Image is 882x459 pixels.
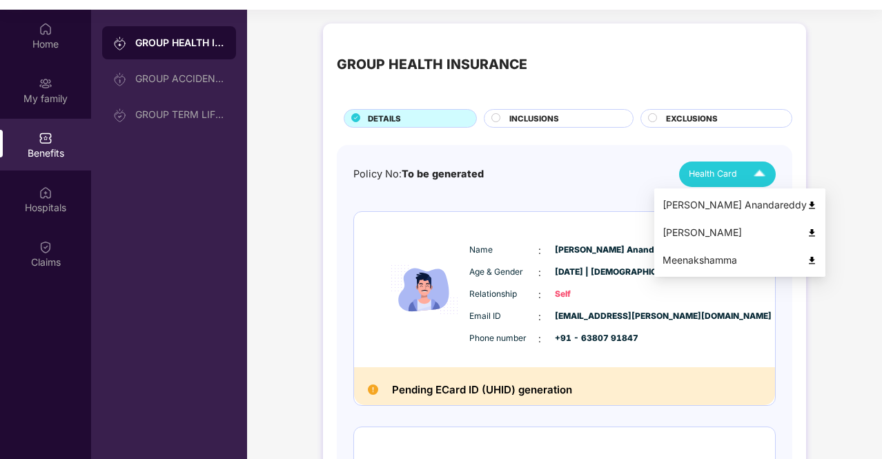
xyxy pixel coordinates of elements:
[383,233,466,346] img: icon
[135,36,225,50] div: GROUP HEALTH INSURANCE
[135,109,225,120] div: GROUP TERM LIFE INSURANCE
[337,54,527,75] div: GROUP HEALTH INSURANCE
[39,131,52,145] img: svg+xml;base64,PHN2ZyBpZD0iQmVuZWZpdHMiIHhtbG5zPSJodHRwOi8vd3d3LnczLm9yZy8yMDAwL3N2ZyIgd2lkdGg9Ij...
[555,332,624,345] span: +91 - 63807 91847
[469,310,538,323] span: Email ID
[666,113,718,125] span: EXCLUSIONS
[39,240,52,254] img: svg+xml;base64,PHN2ZyBpZD0iQ2xhaW0iIHhtbG5zPSJodHRwOi8vd3d3LnczLm9yZy8yMDAwL3N2ZyIgd2lkdGg9IjIwIi...
[509,113,559,125] span: INCLUSIONS
[113,72,127,86] img: svg+xml;base64,PHN2ZyB3aWR0aD0iMjAiIGhlaWdodD0iMjAiIHZpZXdCb3g9IjAgMCAyMCAyMCIgZmlsbD0ibm9uZSIgeG...
[555,266,624,279] span: [DATE] | [DEMOGRAPHIC_DATA]
[663,225,817,240] div: [PERSON_NAME]
[663,197,817,213] div: [PERSON_NAME] Anandareddy
[113,37,127,50] img: svg+xml;base64,PHN2ZyB3aWR0aD0iMjAiIGhlaWdodD0iMjAiIHZpZXdCb3g9IjAgMCAyMCAyMCIgZmlsbD0ibm9uZSIgeG...
[135,73,225,84] div: GROUP ACCIDENTAL INSURANCE
[39,77,52,90] img: svg+xml;base64,PHN2ZyB3aWR0aD0iMjAiIGhlaWdodD0iMjAiIHZpZXdCb3g9IjAgMCAyMCAyMCIgZmlsbD0ibm9uZSIgeG...
[663,253,817,268] div: Meenakshamma
[689,167,737,181] span: Health Card
[555,288,624,301] span: Self
[469,266,538,279] span: Age & Gender
[469,244,538,257] span: Name
[39,186,52,199] img: svg+xml;base64,PHN2ZyBpZD0iSG9zcGl0YWxzIiB4bWxucz0iaHR0cDovL3d3dy53My5vcmcvMjAwMC9zdmciIHdpZHRoPS...
[555,244,624,257] span: [PERSON_NAME] Anandareddy
[538,309,541,324] span: :
[113,108,127,122] img: svg+xml;base64,PHN2ZyB3aWR0aD0iMjAiIGhlaWdodD0iMjAiIHZpZXdCb3g9IjAgMCAyMCAyMCIgZmlsbD0ibm9uZSIgeG...
[469,288,538,301] span: Relationship
[368,113,401,125] span: DETAILS
[538,331,541,346] span: :
[538,287,541,302] span: :
[368,384,378,395] img: Pending
[555,310,624,323] span: [EMAIL_ADDRESS][PERSON_NAME][DOMAIN_NAME]
[747,162,772,186] img: Icuh8uwCUCF+XjCZyLQsAKiDCM9HiE6CMYmKQaPGkZKaA32CAAACiQcFBJY0IsAAAAASUVORK5CYII=
[538,243,541,258] span: :
[469,332,538,345] span: Phone number
[807,200,817,211] img: svg+xml;base64,PHN2ZyB4bWxucz0iaHR0cDovL3d3dy53My5vcmcvMjAwMC9zdmciIHdpZHRoPSI0OCIgaGVpZ2h0PSI0OC...
[39,22,52,36] img: svg+xml;base64,PHN2ZyBpZD0iSG9tZSIgeG1sbnM9Imh0dHA6Ly93d3cudzMub3JnLzIwMDAvc3ZnIiB3aWR0aD0iMjAiIG...
[392,381,572,399] h2: Pending ECard ID (UHID) generation
[402,168,484,179] span: To be generated
[353,166,484,182] div: Policy No:
[538,265,541,280] span: :
[807,228,817,238] img: svg+xml;base64,PHN2ZyB4bWxucz0iaHR0cDovL3d3dy53My5vcmcvMjAwMC9zdmciIHdpZHRoPSI0OCIgaGVpZ2h0PSI0OC...
[679,162,776,187] button: Health Card
[807,255,817,266] img: svg+xml;base64,PHN2ZyB4bWxucz0iaHR0cDovL3d3dy53My5vcmcvMjAwMC9zdmciIHdpZHRoPSI0OCIgaGVpZ2h0PSI0OC...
